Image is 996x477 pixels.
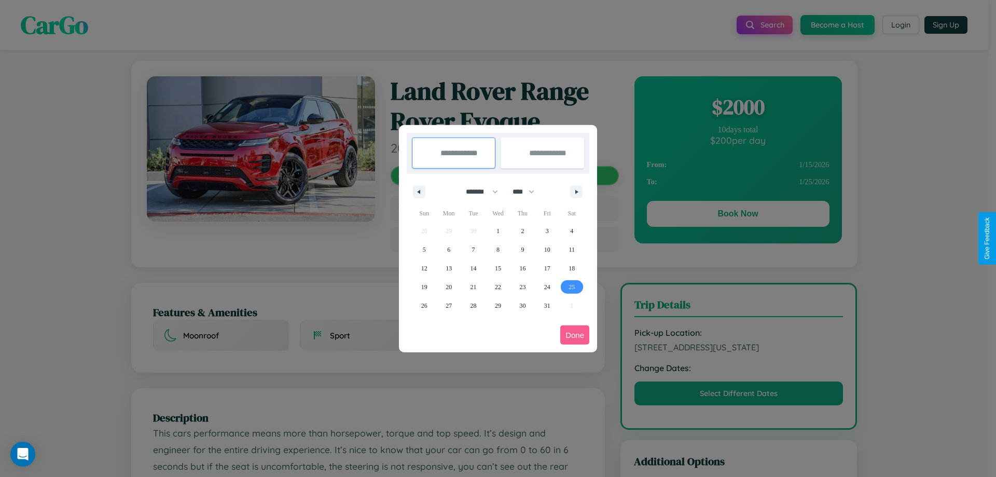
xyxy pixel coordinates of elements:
[446,278,452,296] span: 20
[521,222,524,240] span: 2
[471,296,477,315] span: 28
[436,259,461,278] button: 13
[544,240,550,259] span: 10
[569,259,575,278] span: 18
[560,205,584,222] span: Sat
[486,240,510,259] button: 8
[471,259,477,278] span: 14
[535,205,559,222] span: Fri
[535,259,559,278] button: 17
[486,205,510,222] span: Wed
[446,259,452,278] span: 13
[570,222,573,240] span: 4
[486,278,510,296] button: 22
[486,259,510,278] button: 15
[421,278,427,296] span: 19
[546,222,549,240] span: 3
[436,278,461,296] button: 20
[423,240,426,259] span: 5
[569,240,575,259] span: 11
[535,296,559,315] button: 31
[461,240,486,259] button: 7
[10,442,35,467] div: Open Intercom Messenger
[510,296,535,315] button: 30
[446,296,452,315] span: 27
[461,296,486,315] button: 28
[560,222,584,240] button: 4
[560,240,584,259] button: 11
[560,259,584,278] button: 18
[510,278,535,296] button: 23
[510,240,535,259] button: 9
[510,205,535,222] span: Thu
[495,296,501,315] span: 29
[510,259,535,278] button: 16
[436,240,461,259] button: 6
[569,278,575,296] span: 25
[412,259,436,278] button: 12
[412,205,436,222] span: Sun
[421,296,427,315] span: 26
[412,278,436,296] button: 19
[519,296,525,315] span: 30
[486,222,510,240] button: 1
[544,278,550,296] span: 24
[984,217,991,260] div: Give Feedback
[560,278,584,296] button: 25
[519,278,525,296] span: 23
[519,259,525,278] span: 16
[544,259,550,278] span: 17
[535,240,559,259] button: 10
[471,278,477,296] span: 21
[560,325,589,345] button: Done
[496,222,500,240] span: 1
[421,259,427,278] span: 12
[412,296,436,315] button: 26
[495,259,501,278] span: 15
[544,296,550,315] span: 31
[461,259,486,278] button: 14
[535,222,559,240] button: 3
[461,278,486,296] button: 21
[535,278,559,296] button: 24
[486,296,510,315] button: 29
[412,240,436,259] button: 5
[436,205,461,222] span: Mon
[461,205,486,222] span: Tue
[495,278,501,296] span: 22
[521,240,524,259] span: 9
[510,222,535,240] button: 2
[496,240,500,259] span: 8
[436,296,461,315] button: 27
[472,240,475,259] span: 7
[447,240,450,259] span: 6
